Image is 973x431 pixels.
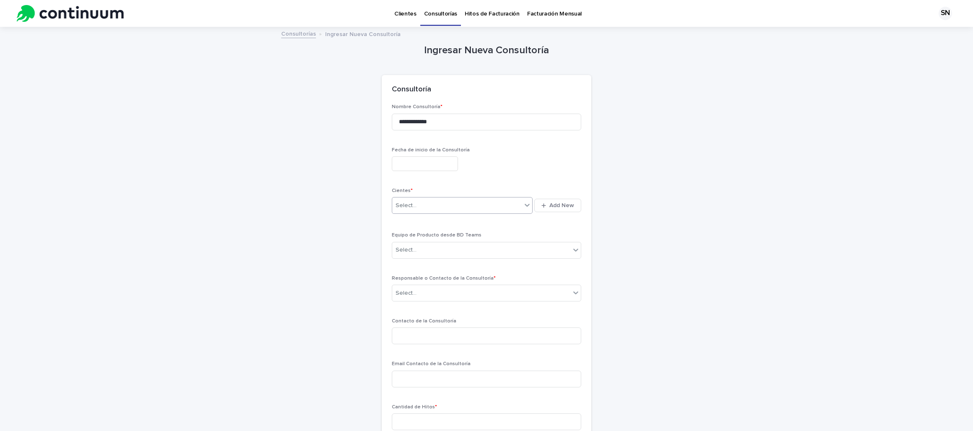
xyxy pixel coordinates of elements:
img: tu8iVZLBSFSnlyF4Um45 [17,5,124,22]
span: Equipo de Producto desde BD Teams [392,233,481,238]
p: Ingresar Nueva Consultoría [325,29,401,38]
span: Responsable o Contacto de la Consultoría [392,276,496,281]
div: SN [939,7,952,20]
button: Add New [534,199,581,212]
div: Select... [396,246,417,254]
h2: Consultoría [392,85,431,94]
span: Fecha de inicio de la Consultoría [392,148,470,153]
h1: Ingresar Nueva Consultoría [382,44,591,57]
span: Contacto de la Consultoría [392,319,456,324]
span: Nombre Consultoría [392,104,443,109]
div: Select... [396,201,417,210]
div: Select... [396,289,417,298]
a: Consultorías [281,29,316,38]
span: Cantidad de Hitos [392,405,437,410]
span: Add New [549,203,574,208]
span: Email Contacto de la Consultoría [392,361,471,366]
span: Cientes [392,188,413,193]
